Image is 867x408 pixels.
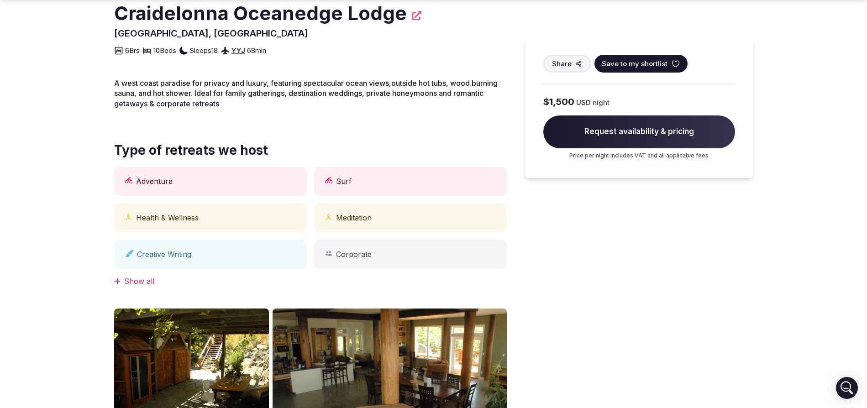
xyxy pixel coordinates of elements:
span: Save to my shortlist [602,59,667,68]
span: $1,500 [543,95,574,108]
span: Share [552,59,572,68]
span: 68 min [247,46,266,55]
div: Show all [114,276,507,286]
span: 6 Brs [125,46,140,55]
a: YYJ [231,46,245,55]
div: Open Intercom Messenger [836,377,858,399]
span: [GEOGRAPHIC_DATA], [GEOGRAPHIC_DATA] [114,28,308,39]
span: A west coast paradise for privacy and luxury, featuring spectacular ocean views,outside hot tubs,... [114,78,498,108]
button: Share [543,55,591,73]
p: Price per night includes VAT and all applicable fees [543,152,735,160]
span: night [593,98,610,107]
span: 10 Beds [153,46,176,55]
button: Save to my shortlist [594,55,688,73]
span: Request availability & pricing [543,115,735,148]
span: USD [576,98,591,107]
span: Type of retreats we host [114,141,268,159]
span: Sleeps 18 [190,46,218,55]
